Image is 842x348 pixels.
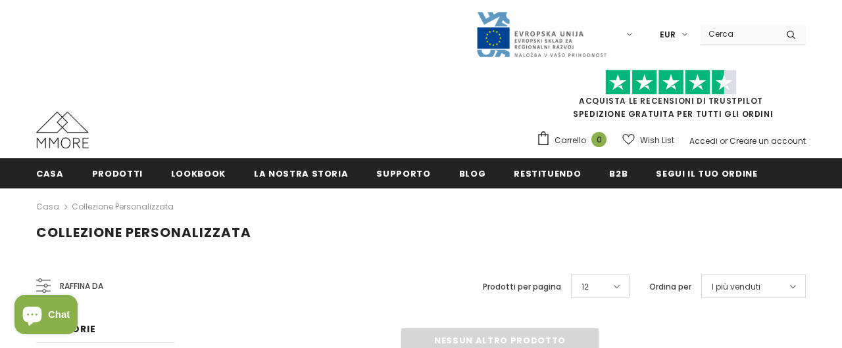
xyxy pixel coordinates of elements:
span: Collezione personalizzata [36,223,251,242]
a: Javni Razpis [476,28,607,39]
img: Fidati di Pilot Stars [605,70,737,95]
a: Lookbook [171,158,226,188]
span: La nostra storia [254,167,348,180]
img: Casi MMORE [36,112,89,148]
a: Casa [36,158,64,188]
span: 12 [582,280,589,294]
inbox-online-store-chat: Shopify online store chat [11,295,82,337]
span: Lookbook [171,167,226,180]
a: Wish List [622,129,674,152]
span: Wish List [640,134,674,147]
a: Accedi [689,135,718,146]
a: La nostra storia [254,158,348,188]
a: Carrello 0 [536,131,613,150]
a: Blog [459,158,486,188]
span: or [720,135,728,146]
span: EUR [660,28,676,41]
span: Carrello [555,134,586,147]
a: Acquista le recensioni di TrustPilot [579,95,763,106]
span: B2B [609,167,628,180]
a: Prodotti [92,158,143,188]
span: 0 [591,132,607,147]
label: Prodotti per pagina [483,280,561,294]
a: supporto [376,158,430,188]
span: I più venduti [712,280,760,294]
a: Creare un account [730,135,806,146]
span: Restituendo [514,167,581,180]
span: Casa [36,167,64,180]
a: Collezione personalizzata [72,201,174,212]
a: Restituendo [514,158,581,188]
a: B2B [609,158,628,188]
span: Raffina da [60,279,103,294]
a: Segui il tuo ordine [656,158,757,188]
span: Prodotti [92,167,143,180]
span: Blog [459,167,486,180]
input: Search Site [701,24,776,43]
span: Segui il tuo ordine [656,167,757,180]
img: Javni Razpis [476,11,607,58]
span: supporto [376,167,430,180]
label: Ordina per [649,280,691,294]
a: Casa [36,199,59,215]
span: SPEDIZIONE GRATUITA PER TUTTI GLI ORDINI [536,76,806,120]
